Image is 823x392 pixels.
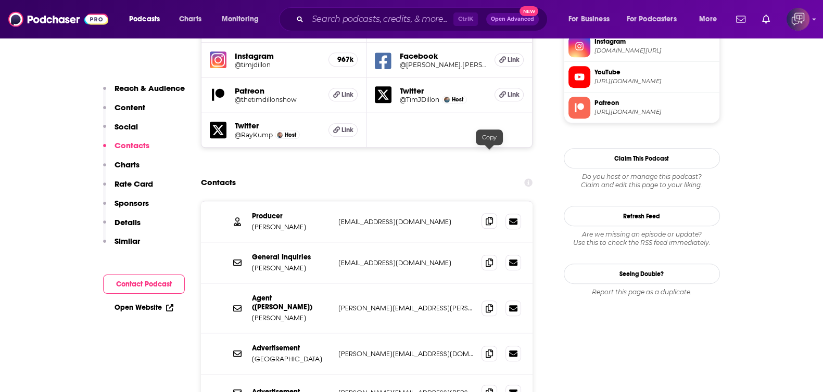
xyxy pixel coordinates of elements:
span: Podcasts [129,12,160,27]
a: Charts [172,11,208,28]
button: Similar [103,236,140,255]
button: Social [103,122,138,141]
span: https://www.patreon.com/thetimdillonshow [594,108,715,116]
input: Search podcasts, credits, & more... [308,11,453,28]
h5: Twitter [235,121,321,130]
p: [PERSON_NAME] [252,264,330,272]
h5: 967k [337,55,349,64]
p: Contacts [115,140,149,150]
a: Instagram[DOMAIN_NAME][URL] [568,35,715,57]
button: open menu [620,11,692,28]
p: [PERSON_NAME] [252,313,330,322]
p: [EMAIL_ADDRESS][DOMAIN_NAME] [338,217,474,226]
span: For Podcasters [627,12,677,27]
a: @thetimdillonshow [235,96,321,103]
a: Link [328,123,358,137]
h5: Patreon [235,86,321,96]
button: Show profile menu [787,8,809,31]
span: Patreon [594,98,715,108]
p: [GEOGRAPHIC_DATA] [252,355,330,363]
span: Link [508,90,520,99]
a: Patreon[URL][DOMAIN_NAME] [568,97,715,119]
span: YouTube [594,68,715,77]
p: Reach & Audience [115,83,185,93]
button: Charts [103,160,140,179]
p: Social [115,122,138,132]
button: Rate Card [103,179,153,198]
p: Advertisement [252,344,330,352]
img: User Profile [787,8,809,31]
a: @timjdillon [235,61,321,69]
p: [PERSON_NAME][EMAIL_ADDRESS][PERSON_NAME][DOMAIN_NAME] [338,304,474,312]
div: Are we missing an episode or update? Use this to check the RSS feed immediately. [564,230,720,247]
a: Show notifications dropdown [732,10,750,28]
button: Contact Podcast [103,275,185,294]
p: Similar [115,236,140,246]
button: Content [103,102,145,122]
p: Rate Card [115,179,153,189]
button: open menu [692,11,730,28]
p: [EMAIL_ADDRESS][DOMAIN_NAME] [338,258,474,267]
button: Claim This Podcast [564,148,720,168]
span: Link [508,56,520,64]
h5: Facebook [400,51,486,61]
a: @[PERSON_NAME].[PERSON_NAME].737 [400,61,486,69]
button: Refresh Feed [564,206,720,226]
img: Tim Dillon [444,97,450,102]
span: More [699,12,717,27]
span: Link [341,90,353,99]
span: Logged in as corioliscompany [787,8,809,31]
button: open menu [214,11,272,28]
button: Sponsors [103,198,149,217]
div: Search podcasts, credits, & more... [289,7,558,31]
span: Ctrl K [453,12,478,26]
span: Monitoring [222,12,259,27]
h2: Contacts [201,173,236,192]
div: Report this page as a duplicate. [564,288,720,296]
button: Details [103,217,141,237]
span: For Business [568,12,610,27]
a: YouTube[URL][DOMAIN_NAME] [568,66,715,88]
a: @RayKump [235,131,273,139]
p: Producer [252,212,330,220]
a: Link [495,53,524,67]
img: iconImage [210,51,226,68]
p: [PERSON_NAME] [252,223,330,231]
p: Details [115,217,141,227]
a: Open Website [115,303,173,312]
span: Open Advanced [491,17,534,22]
p: [PERSON_NAME][EMAIL_ADDRESS][DOMAIN_NAME] [338,349,474,358]
h5: Twitter [400,86,486,96]
a: Show notifications dropdown [758,10,774,28]
a: @TimJDillon [400,96,439,103]
a: Link [495,88,524,101]
span: Link [341,126,353,134]
span: instagram.com/timjdillon [594,47,715,55]
button: Contacts [103,140,149,160]
span: Charts [179,12,201,27]
div: Claim and edit this page to your liking. [564,173,720,189]
img: Podchaser - Follow, Share and Rate Podcasts [8,9,108,29]
button: open menu [122,11,173,28]
button: Reach & Audience [103,83,185,102]
a: Seeing Double? [564,264,720,284]
button: open menu [561,11,623,28]
button: Open AdvancedNew [486,13,539,25]
p: Content [115,102,145,112]
h5: Instagram [235,51,321,61]
span: https://www.youtube.com/@TimDillonShow [594,77,715,85]
p: General Inquiries [252,253,330,262]
img: Ray Kump [277,132,283,138]
a: Link [328,88,358,101]
span: Do you host or manage this podcast? [564,173,720,181]
p: Agent ([PERSON_NAME]) [252,294,330,311]
div: Copy [476,129,503,145]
